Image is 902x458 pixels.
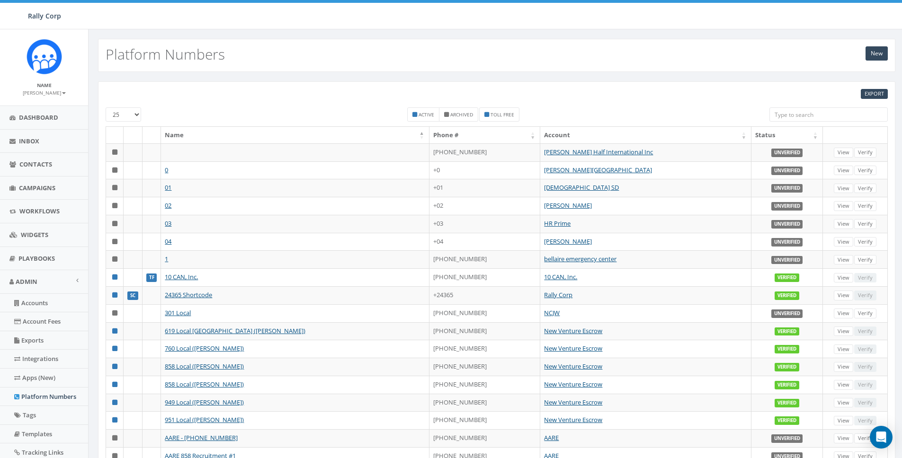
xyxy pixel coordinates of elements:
[544,291,572,299] a: Rally Corp
[834,148,853,158] a: View
[771,220,803,229] label: Unverified
[854,433,876,443] a: Verify
[544,326,602,335] a: New Venture Escrow
[544,398,602,406] a: New Venture Escrow
[429,411,541,429] td: [PHONE_NUMBER]
[834,184,853,194] a: View
[429,215,541,233] td: +03
[19,160,52,168] span: Contacts
[544,237,592,246] a: [PERSON_NAME]
[544,183,619,192] a: [DEMOGRAPHIC_DATA] SD
[544,219,571,228] a: HR Prime
[165,308,191,317] a: 301 Local
[544,344,602,352] a: New Venture Escrow
[19,137,39,145] span: Inbox
[775,273,799,282] label: Verified
[854,201,876,211] a: Verify
[28,11,61,20] span: Rally Corp
[834,255,853,265] a: View
[544,433,559,442] a: AARE
[540,127,751,143] th: Account: activate to sort column ascending
[544,308,560,317] a: NCJW
[165,362,244,370] a: 858 Local ([PERSON_NAME])
[429,233,541,251] td: +04
[866,46,888,61] a: New
[769,107,888,122] input: Type to search
[834,398,853,408] a: View
[161,127,429,143] th: Name: activate to sort column descending
[429,143,541,161] td: [PHONE_NUMBER]
[23,88,66,97] a: [PERSON_NAME]
[854,255,876,265] a: Verify
[127,291,138,300] label: SC
[775,399,799,407] label: Verified
[429,250,541,268] td: [PHONE_NUMBER]
[834,344,853,354] a: View
[544,255,616,263] a: bellaire emergency center
[771,184,803,193] label: Unverified
[429,304,541,322] td: [PHONE_NUMBER]
[834,219,853,229] a: View
[771,167,803,175] label: Unverified
[834,273,853,283] a: View
[544,201,592,210] a: [PERSON_NAME]
[429,161,541,179] td: +0
[834,308,853,318] a: View
[775,345,799,353] label: Verified
[429,322,541,340] td: [PHONE_NUMBER]
[771,309,803,318] label: Unverified
[854,148,876,158] a: Verify
[16,277,37,286] span: Admin
[775,327,799,336] label: Verified
[19,113,58,122] span: Dashboard
[834,362,853,372] a: View
[544,380,602,388] a: New Venture Escrow
[146,273,157,282] label: TF
[544,273,577,281] a: 10 CAN, Inc.
[165,344,244,352] a: 760 Local ([PERSON_NAME])
[429,286,541,304] td: +24365
[775,416,799,425] label: Verified
[775,363,799,371] label: Verified
[429,127,541,143] th: Phone #: activate to sort column ascending
[834,291,853,300] a: View
[775,291,799,300] label: Verified
[165,183,171,192] a: 01
[23,89,66,96] small: [PERSON_NAME]
[27,39,62,74] img: Icon_1.png
[165,255,168,263] a: 1
[165,415,244,424] a: 951 Local ([PERSON_NAME])
[834,433,853,443] a: View
[771,434,803,443] label: Unverified
[854,219,876,229] a: Verify
[870,426,893,449] div: Open Intercom Messenger
[429,179,541,197] td: +01
[861,89,888,99] a: EXPORT
[854,166,876,176] a: Verify
[854,184,876,194] a: Verify
[106,46,225,62] h2: Platform Numbers
[419,111,434,118] small: Active
[37,82,52,88] small: Name
[18,254,55,263] span: Playbooks
[165,326,305,335] a: 619 Local [GEOGRAPHIC_DATA] ([PERSON_NAME])
[429,340,541,358] td: [PHONE_NUMBER]
[544,148,653,156] a: [PERSON_NAME] Half International Inc
[429,376,541,394] td: [PHONE_NUMBER]
[834,326,853,336] a: View
[544,166,652,174] a: [PERSON_NAME][GEOGRAPHIC_DATA]
[165,291,212,299] a: 24365 Shortcode
[429,394,541,412] td: [PHONE_NUMBER]
[834,237,853,247] a: View
[775,381,799,389] label: Verified
[21,230,48,239] span: Widgets
[854,308,876,318] a: Verify
[854,237,876,247] a: Verify
[429,268,541,286] td: [PHONE_NUMBER]
[544,415,602,424] a: New Venture Escrow
[771,256,803,264] label: Unverified
[771,149,803,157] label: Unverified
[165,237,171,246] a: 04
[491,111,514,118] small: Toll Free
[834,201,853,211] a: View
